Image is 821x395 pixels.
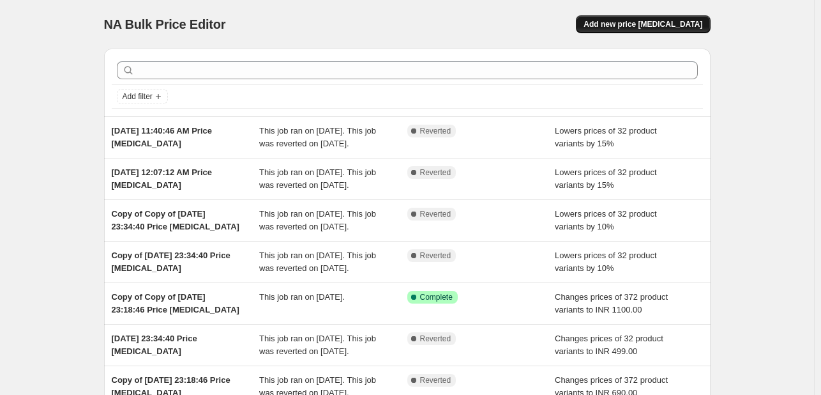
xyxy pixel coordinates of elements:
span: This job ran on [DATE]. This job was reverted on [DATE]. [259,209,376,231]
span: This job ran on [DATE]. This job was reverted on [DATE]. [259,167,376,190]
span: Reverted [420,126,451,136]
span: Copy of [DATE] 23:34:40 Price [MEDICAL_DATA] [112,251,230,273]
span: This job ran on [DATE]. This job was reverted on [DATE]. [259,126,376,148]
span: [DATE] 12:07:12 AM Price [MEDICAL_DATA] [112,167,213,190]
button: Add filter [117,89,168,104]
span: Lowers prices of 32 product variants by 10% [555,251,657,273]
span: Lowers prices of 32 product variants by 15% [555,167,657,190]
span: Add filter [123,91,153,102]
span: Copy of Copy of [DATE] 23:34:40 Price [MEDICAL_DATA] [112,209,239,231]
span: NA Bulk Price Editor [104,17,226,31]
span: [DATE] 23:34:40 Price [MEDICAL_DATA] [112,334,197,356]
span: Changes prices of 32 product variants to INR 499.00 [555,334,663,356]
button: Add new price [MEDICAL_DATA] [576,15,710,33]
span: Lowers prices of 32 product variants by 10% [555,209,657,231]
span: Reverted [420,375,451,385]
span: This job ran on [DATE]. This job was reverted on [DATE]. [259,251,376,273]
span: This job ran on [DATE]. This job was reverted on [DATE]. [259,334,376,356]
span: This job ran on [DATE]. [259,292,345,302]
span: Reverted [420,251,451,261]
span: Changes prices of 372 product variants to INR 1100.00 [555,292,668,314]
span: Reverted [420,334,451,344]
span: Reverted [420,167,451,178]
span: Add new price [MEDICAL_DATA] [584,19,702,29]
span: Copy of Copy of [DATE] 23:18:46 Price [MEDICAL_DATA] [112,292,239,314]
span: Complete [420,292,453,302]
span: Lowers prices of 32 product variants by 15% [555,126,657,148]
span: Reverted [420,209,451,219]
span: [DATE] 11:40:46 AM Price [MEDICAL_DATA] [112,126,213,148]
